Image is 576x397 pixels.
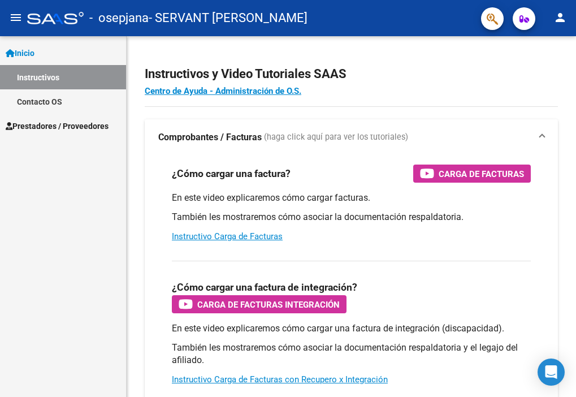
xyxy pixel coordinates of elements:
[145,119,558,156] mat-expansion-panel-header: Comprobantes / Facturas (haga click aquí para ver los tutoriales)
[6,120,109,132] span: Prestadores / Proveedores
[538,359,565,386] div: Open Intercom Messenger
[158,131,262,144] strong: Comprobantes / Facturas
[6,47,34,59] span: Inicio
[145,86,301,96] a: Centro de Ayuda - Administración de O.S.
[172,342,531,366] p: También les mostraremos cómo asociar la documentación respaldatoria y el legajo del afiliado.
[553,11,567,24] mat-icon: person
[172,322,531,335] p: En este video explicaremos cómo cargar una factura de integración (discapacidad).
[89,6,149,31] span: - osepjana
[149,6,308,31] span: - SERVANT [PERSON_NAME]
[172,211,531,223] p: También les mostraremos cómo asociar la documentación respaldatoria.
[172,231,283,241] a: Instructivo Carga de Facturas
[264,131,408,144] span: (haga click aquí para ver los tutoriales)
[145,63,558,85] h2: Instructivos y Video Tutoriales SAAS
[9,11,23,24] mat-icon: menu
[172,192,531,204] p: En este video explicaremos cómo cargar facturas.
[172,295,347,313] button: Carga de Facturas Integración
[413,165,531,183] button: Carga de Facturas
[439,167,524,181] span: Carga de Facturas
[172,166,291,182] h3: ¿Cómo cargar una factura?
[197,297,340,312] span: Carga de Facturas Integración
[172,374,388,385] a: Instructivo Carga de Facturas con Recupero x Integración
[172,279,357,295] h3: ¿Cómo cargar una factura de integración?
